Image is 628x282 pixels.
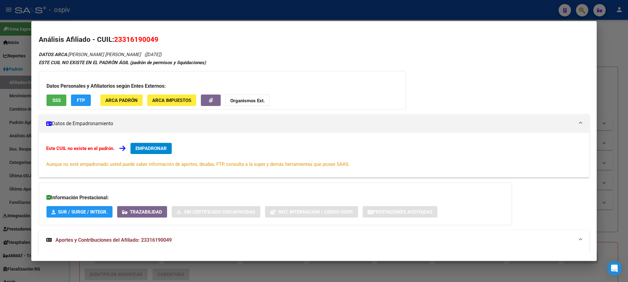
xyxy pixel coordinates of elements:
button: Sin Certificado Discapacidad [172,206,260,218]
button: ARCA Impuestos [147,95,196,106]
button: Not. Internacion / Censo Hosp. [265,206,358,218]
span: FTP [77,98,85,103]
strong: Este CUIL no existe en el padrón. [46,146,114,151]
span: SSS [52,98,61,103]
span: Aportes y Contribuciones del Afiliado: 23316190049 [55,237,172,243]
strong: Organismos Ext. [230,98,265,104]
span: ARCA Impuestos [152,98,191,103]
div: Datos de Empadronamiento [39,133,589,178]
mat-expansion-panel-header: Datos de Empadronamiento [39,114,589,133]
span: ([DATE]) [144,52,161,57]
h2: Análisis Afiliado - CUIL: [39,34,589,45]
h3: Datos Personales y Afiliatorios según Entes Externos: [46,82,398,90]
button: ARCA Padrón [100,95,143,106]
span: [PERSON_NAME] [PERSON_NAME] [39,52,141,57]
button: FTP [71,95,91,106]
strong: ESTE CUIL NO EXISTE EN EL PADRÓN ÁGIL (padrón de permisos y liquidaciones) [39,60,206,65]
h3: Información Prestacional: [46,194,504,201]
button: Prestaciones Auditadas [363,206,437,218]
span: ARCA Padrón [105,98,138,103]
mat-expansion-panel-header: Aportes y Contribuciones del Afiliado: 23316190049 [39,230,589,250]
button: Organismos Ext. [225,95,270,106]
span: Prestaciones Auditadas [373,209,432,215]
button: SUR / SURGE / INTEGR. [46,206,113,218]
span: Not. Internacion / Censo Hosp. [278,209,353,215]
div: Open Intercom Messenger [607,261,622,276]
span: 23316190049 [114,35,158,43]
span: Trazabilidad [130,209,162,215]
mat-panel-title: Datos de Empadronamiento [46,120,574,127]
button: EMPADRONAR [130,143,172,154]
span: Aunque no esté empadronado usted puede saber información de aportes, deudas, FTP, consulta a la s... [46,161,350,167]
span: SUR / SURGE / INTEGR. [58,209,108,215]
button: Trazabilidad [117,206,167,218]
span: EMPADRONAR [135,146,167,151]
button: SSS [46,95,66,106]
span: Sin Certificado Discapacidad [184,209,255,215]
strong: DATOS ARCA: [39,52,68,57]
